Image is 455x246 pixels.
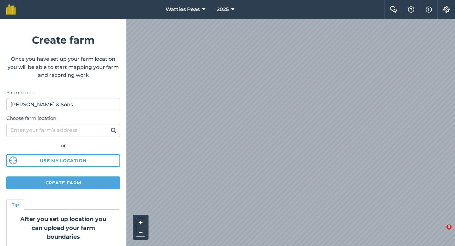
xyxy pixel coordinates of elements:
img: A cog icon [443,6,450,13]
strong: After you set up location you can upload your farm boundaries [20,216,106,240]
input: Enter your farm’s address [6,124,120,137]
img: svg%3e [9,157,17,164]
img: A question mark icon [407,6,415,13]
p: Once you have set up your farm location you will be able to start mapping your farm and recording... [6,55,120,79]
span: Watties Peas [166,6,200,13]
h1: Create farm [6,32,120,48]
span: 2025 [217,6,229,13]
img: svg+xml;base64,PHN2ZyB4bWxucz0iaHR0cDovL3d3dy53My5vcmcvMjAwMC9zdmciIHdpZHRoPSIxOSIgaGVpZ2h0PSIyNC... [111,126,117,134]
iframe: Intercom live chat [434,224,449,240]
button: + [136,218,145,227]
label: Choose farm location [6,114,120,122]
h4: Tip [12,201,19,208]
img: Two speech bubbles overlapping with the left bubble in the forefront [390,6,397,13]
button: – [136,227,145,237]
div: or [6,142,120,150]
img: svg+xml;base64,PHN2ZyB4bWxucz0iaHR0cDovL3d3dy53My5vcmcvMjAwMC9zdmciIHdpZHRoPSIxNyIgaGVpZ2h0PSIxNy... [426,6,432,13]
span: 3 [446,224,452,230]
img: fieldmargin Logo [6,4,16,15]
button: Create farm [6,176,120,189]
input: Farm name [6,98,120,111]
button: Use my location [6,154,120,167]
label: Farm name [6,89,120,96]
